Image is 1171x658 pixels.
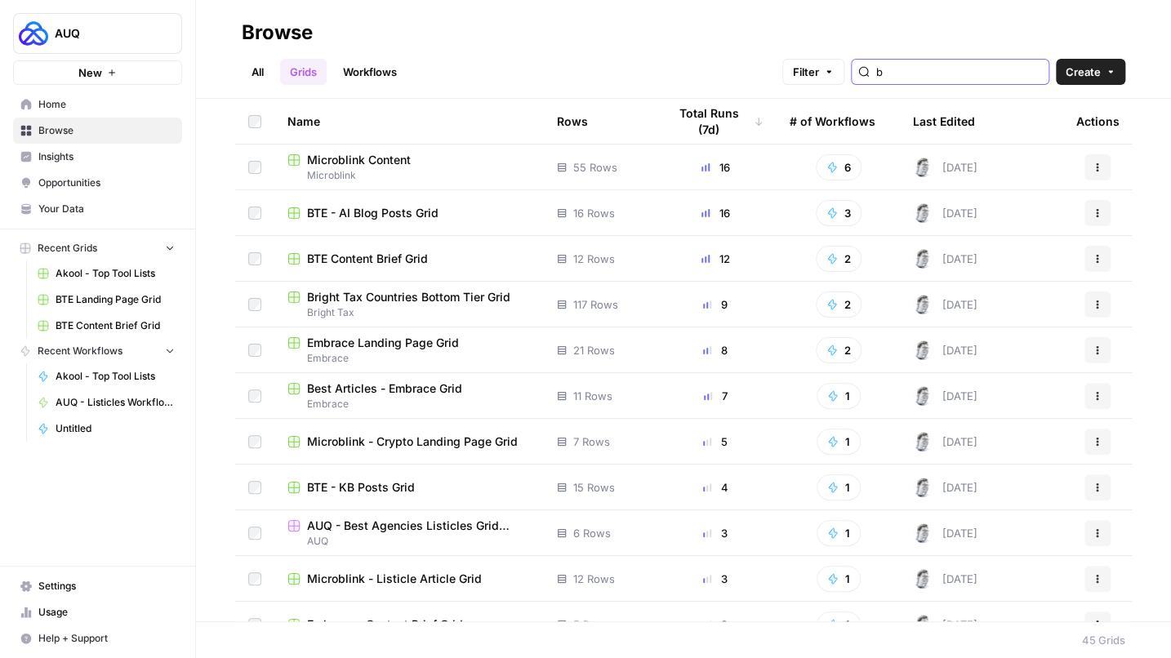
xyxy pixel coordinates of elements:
[667,205,764,221] div: 16
[876,64,1042,80] input: Search
[307,616,463,633] span: Embrace - Content Brief Grid
[30,313,182,339] a: BTE Content Brief Grid
[913,386,977,406] div: [DATE]
[307,571,482,587] span: Microblink - Listicle Article Grid
[287,152,531,183] a: Microblink ContentMicroblink
[56,318,175,333] span: BTE Content Brief Grid
[287,479,531,496] a: BTE - KB Posts Grid
[307,205,439,221] span: BTE - AI Blog Posts Grid
[817,520,861,546] button: 1
[307,335,459,351] span: Embrace Landing Page Grid
[573,479,615,496] span: 15 Rows
[13,91,182,118] a: Home
[307,380,462,397] span: Best Articles - Embrace Grid
[913,203,977,223] div: [DATE]
[13,60,182,85] button: New
[1076,99,1120,144] div: Actions
[56,292,175,307] span: BTE Landing Page Grid
[13,625,182,651] button: Help + Support
[573,525,611,541] span: 6 Rows
[913,432,933,451] img: 28dbpmxwbe1lgts1kkshuof3rm4g
[913,249,933,269] img: 28dbpmxwbe1lgts1kkshuof3rm4g
[817,611,861,638] button: 1
[667,479,764,496] div: 4
[573,251,615,267] span: 12 Rows
[307,433,518,450] span: Microblink - Crypto Landing Page Grid
[1056,59,1125,85] button: Create
[287,205,531,221] a: BTE - AI Blog Posts Grid
[790,99,875,144] div: # of Workflows
[573,159,617,176] span: 55 Rows
[573,433,610,450] span: 7 Rows
[307,251,428,267] span: BTE Content Brief Grid
[287,289,531,320] a: Bright Tax Countries Bottom Tier GridBright Tax
[667,99,764,144] div: Total Runs (7d)
[667,616,764,633] div: 2
[817,429,861,455] button: 1
[287,99,531,144] div: Name
[56,421,175,436] span: Untitled
[573,616,611,633] span: 5 Rows
[287,571,531,587] a: Microblink - Listicle Article Grid
[913,523,933,543] img: 28dbpmxwbe1lgts1kkshuof3rm4g
[913,523,977,543] div: [DATE]
[30,287,182,313] a: BTE Landing Page Grid
[38,149,175,164] span: Insights
[913,386,933,406] img: 28dbpmxwbe1lgts1kkshuof3rm4g
[30,416,182,442] a: Untitled
[816,246,862,272] button: 2
[573,342,615,358] span: 21 Rows
[287,335,531,366] a: Embrace Landing Page GridEmbrace
[287,433,531,450] a: Microblink - Crypto Landing Page Grid
[1066,64,1101,80] span: Create
[573,571,615,587] span: 12 Rows
[913,615,933,634] img: 28dbpmxwbe1lgts1kkshuof3rm4g
[817,383,861,409] button: 1
[30,389,182,416] a: AUQ - Listicles Workflow #3
[913,295,933,314] img: 28dbpmxwbe1lgts1kkshuof3rm4g
[307,152,411,168] span: Microblink Content
[817,474,861,500] button: 1
[913,569,933,589] img: 28dbpmxwbe1lgts1kkshuof3rm4g
[38,241,97,256] span: Recent Grids
[287,518,531,549] a: AUQ - Best Agencies Listicles Grid (Final)AUQ
[573,388,612,404] span: 11 Rows
[13,170,182,196] a: Opportunities
[793,64,819,80] span: Filter
[242,20,313,46] div: Browse
[13,573,182,599] a: Settings
[287,168,531,183] span: Microblink
[287,351,531,366] span: Embrace
[667,571,764,587] div: 3
[667,525,764,541] div: 3
[667,251,764,267] div: 12
[30,363,182,389] a: Akool - Top Tool Lists
[913,295,977,314] div: [DATE]
[557,99,588,144] div: Rows
[287,616,531,633] a: Embrace - Content Brief Grid
[242,59,274,85] a: All
[13,144,182,170] a: Insights
[38,631,175,646] span: Help + Support
[287,251,531,267] a: BTE Content Brief Grid
[913,569,977,589] div: [DATE]
[913,615,977,634] div: [DATE]
[816,337,862,363] button: 2
[913,478,977,497] div: [DATE]
[30,260,182,287] a: Akool - Top Tool Lists
[1082,632,1125,648] div: 45 Grids
[38,344,122,358] span: Recent Workflows
[816,291,862,318] button: 2
[19,19,48,48] img: AUQ Logo
[13,339,182,363] button: Recent Workflows
[573,296,618,313] span: 117 Rows
[55,25,154,42] span: AUQ
[913,99,975,144] div: Last Edited
[38,123,175,138] span: Browse
[667,159,764,176] div: 16
[817,566,861,592] button: 1
[287,534,531,549] span: AUQ
[56,266,175,281] span: Akool - Top Tool Lists
[38,176,175,190] span: Opportunities
[333,59,407,85] a: Workflows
